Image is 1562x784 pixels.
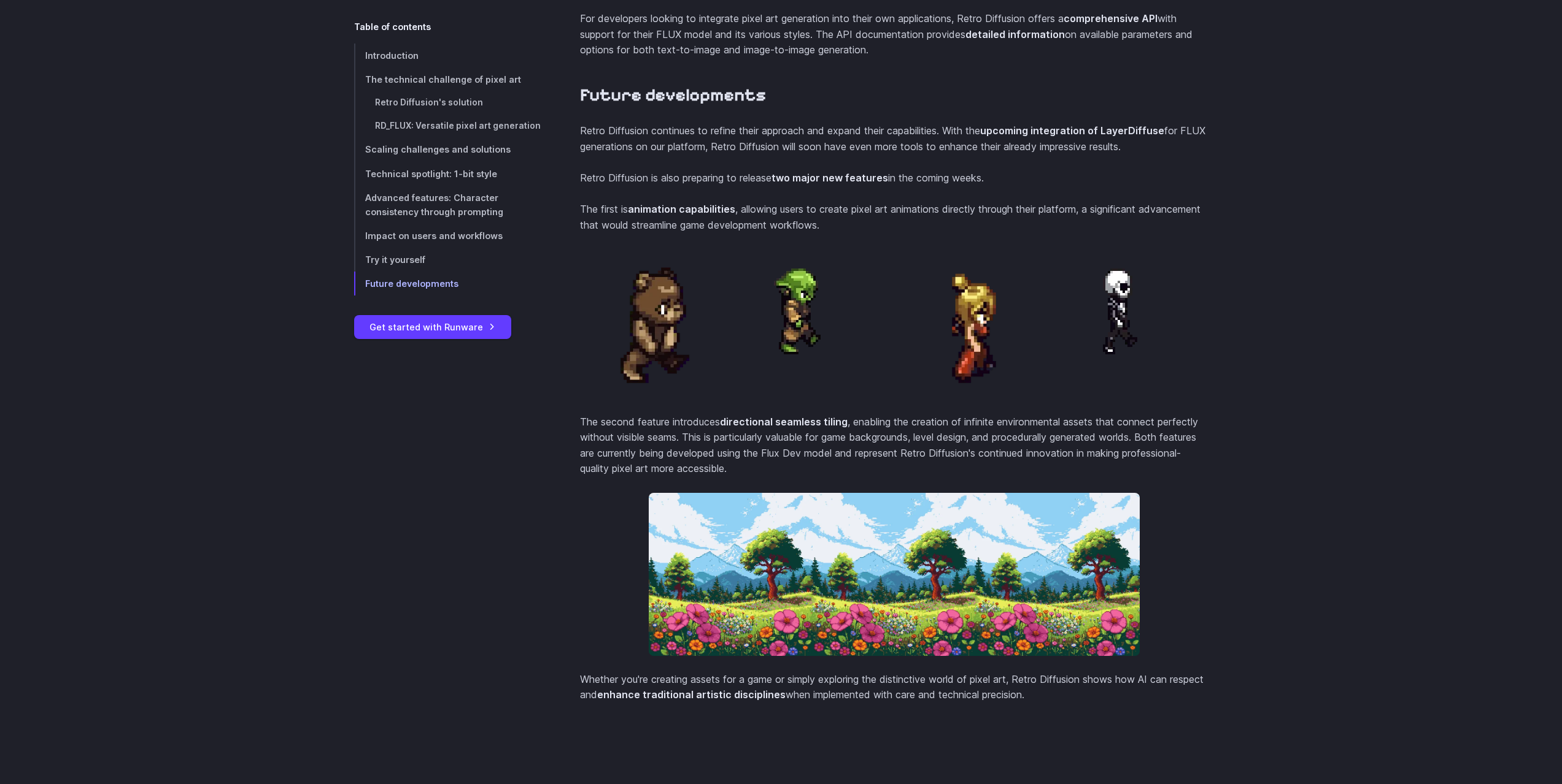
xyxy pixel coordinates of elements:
[580,170,1208,186] p: Retro Diffusion is also preparing to release in the coming weeks.
[720,416,848,428] strong: directional seamless tiling
[899,249,1049,398] img: a pixel art animated character of a regal figure with long blond hair and a red outfit, walking
[580,202,1208,233] p: The first is , allowing users to create pixel art animations directly through their platform, a s...
[580,672,1208,703] p: Whether you're creating assets for a game or simply exploring the distinctive world of pixel art,...
[354,138,541,162] a: Scaling challenges and solutions
[597,688,786,701] strong: enhance traditional artistic disciplines
[354,272,541,295] a: Future developments
[365,74,521,85] span: The technical challenge of pixel art
[354,91,541,115] a: Retro Diffusion's solution
[365,169,497,179] span: Technical spotlight: 1-bit style
[354,186,541,224] a: Advanced features: Character consistency through prompting
[365,50,419,61] span: Introduction
[354,20,431,34] span: Table of contents
[365,254,425,265] span: Try it yourself
[365,278,458,289] span: Future developments
[580,414,1208,477] p: The second feature introduces , enabling the creation of infinite environmental assets that conne...
[628,203,735,215] strong: animation capabilities
[354,248,541,272] a: Try it yourself
[1064,12,1158,25] strong: comprehensive API
[354,224,541,248] a: Impact on users and workflows
[354,44,541,67] a: Introduction
[965,28,1065,40] strong: detailed information
[980,124,1164,137] strong: upcoming integration of LayerDiffuse
[1059,249,1177,367] img: a pixel art animated character with a round, white head and a suit, walking with a mysterious aura
[375,97,483,107] span: Retro Diffusion's solution
[580,123,1208,154] p: Retro Diffusion continues to refine their approach and expand their capabilities. With the for FL...
[365,145,511,155] span: Scaling challenges and solutions
[354,67,541,91] a: The technical challenge of pixel art
[354,162,541,186] a: Technical spotlight: 1-bit style
[649,493,1140,657] img: a beautiful pixel art meadow filled with colorful wildflowers, trees, and mountains under a clear...
[580,85,766,106] a: Future developments
[580,249,730,398] img: a pixel art animated walking bear character, with a simple and chubby design
[354,115,541,138] a: RD_FLUX: Versatile pixel art generation
[354,315,511,339] a: Get started with Runware
[375,121,541,131] span: RD_FLUX: Versatile pixel art generation
[740,249,857,367] img: a pixel art animated character resembling a small green alien with pointed ears, wearing a robe
[771,172,888,184] strong: two major new features
[365,230,503,241] span: Impact on users and workflows
[365,192,503,217] span: Advanced features: Character consistency through prompting
[580,11,1208,58] p: For developers looking to integrate pixel art generation into their own applications, Retro Diffu...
